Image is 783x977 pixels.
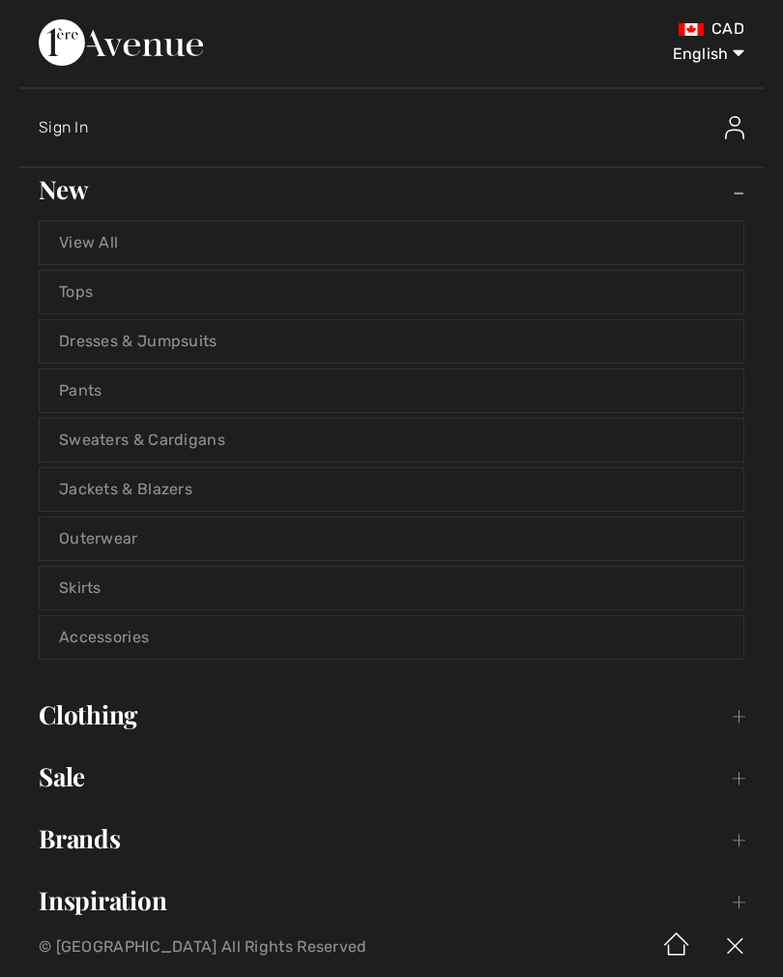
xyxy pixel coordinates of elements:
img: X [706,917,764,977]
a: Skirts [40,567,743,609]
img: 1ère Avenue [39,19,203,66]
span: Chat [45,14,85,31]
span: Sign In [39,118,88,136]
a: Outerwear [40,518,743,560]
p: © [GEOGRAPHIC_DATA] All Rights Reserved [39,940,462,954]
a: Pants [40,370,743,412]
a: Tops [40,271,743,313]
a: Dresses & Jumpsuits [40,320,743,363]
a: Accessories [40,616,743,659]
img: Home [648,917,706,977]
img: Sign In [725,116,744,139]
a: Clothing [19,694,764,736]
div: CAD [462,19,744,39]
a: Jackets & Blazers [40,468,743,511]
a: Sweaters & Cardigans [40,419,743,461]
a: Sale [19,755,764,798]
a: Inspiration [19,879,764,922]
a: New [19,168,764,211]
a: Brands [19,817,764,860]
a: View All [40,222,743,264]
